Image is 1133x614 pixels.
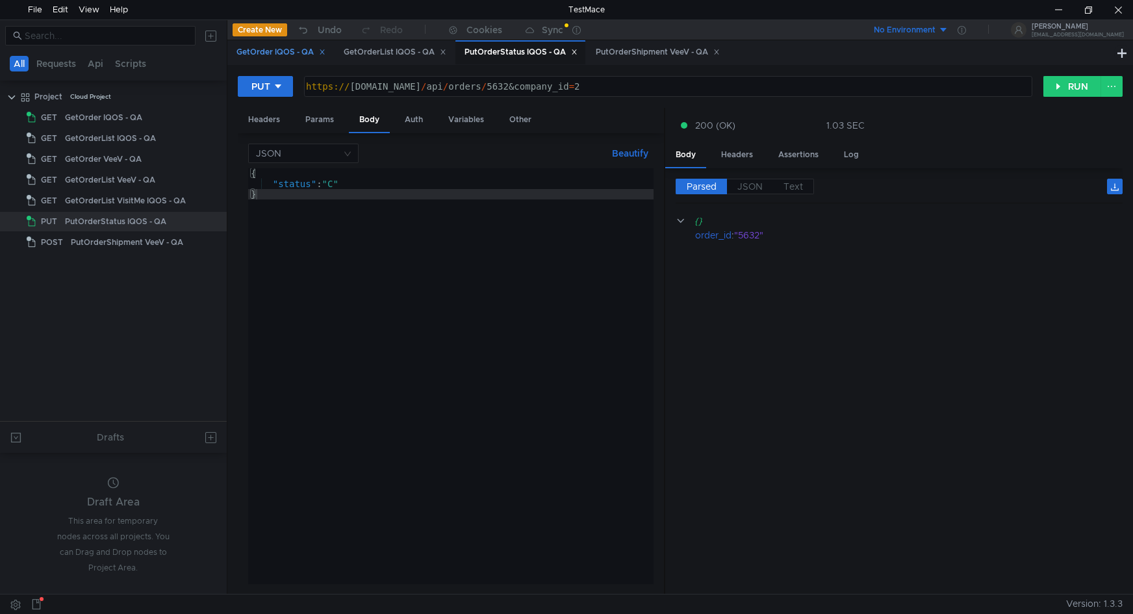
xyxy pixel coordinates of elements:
[65,149,142,169] div: GetOrder VeeV - QA
[97,429,124,445] div: Drafts
[318,22,342,38] div: Undo
[834,143,869,167] div: Log
[687,181,717,192] span: Parsed
[737,181,763,192] span: JSON
[734,228,1106,242] div: "5632"
[34,87,62,107] div: Project
[41,233,63,252] span: POST
[71,233,183,252] div: PutOrderShipment VeeV - QA
[65,108,142,127] div: GetOrder IQOS - QA
[874,24,936,36] div: No Environment
[783,181,803,192] span: Text
[607,146,654,161] button: Beautify
[111,56,150,71] button: Scripts
[499,108,542,132] div: Other
[1066,595,1123,613] span: Version: 1.3.3
[711,143,763,167] div: Headers
[295,108,344,132] div: Params
[695,228,1123,242] div: :
[768,143,829,167] div: Assertions
[251,79,270,94] div: PUT
[349,108,390,133] div: Body
[1032,23,1124,30] div: [PERSON_NAME]
[858,19,948,40] button: No Environment
[10,56,29,71] button: All
[826,120,865,131] div: 1.03 SEC
[695,118,735,133] span: 200 (OK)
[466,22,502,38] div: Cookies
[65,191,186,211] div: GetOrderList VisitMe IQOS - QA
[238,108,290,132] div: Headers
[32,56,80,71] button: Requests
[344,45,446,59] div: GetOrderList IQOS - QA
[694,214,1104,228] div: {}
[84,56,107,71] button: Api
[351,20,412,40] button: Redo
[542,25,563,34] div: Sync
[465,45,578,59] div: PutOrderStatus IQOS - QA
[438,108,494,132] div: Variables
[380,22,403,38] div: Redo
[596,45,720,59] div: PutOrderShipment VeeV - QA
[238,76,293,97] button: PUT
[41,129,57,148] span: GET
[65,129,156,148] div: GetOrderList IQOS - QA
[25,29,188,43] input: Search...
[236,45,325,59] div: GetOrder IQOS - QA
[65,170,155,190] div: GetOrderList VeeV - QA
[287,20,351,40] button: Undo
[41,212,57,231] span: PUT
[394,108,433,132] div: Auth
[695,228,732,242] div: order_id
[70,87,111,107] div: Cloud Project
[65,212,166,231] div: PutOrderStatus IQOS - QA
[41,149,57,169] span: GET
[41,191,57,211] span: GET
[1043,76,1101,97] button: RUN
[665,143,706,168] div: Body
[233,23,287,36] button: Create New
[41,108,57,127] span: GET
[41,170,57,190] span: GET
[1032,32,1124,37] div: [EMAIL_ADDRESS][DOMAIN_NAME]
